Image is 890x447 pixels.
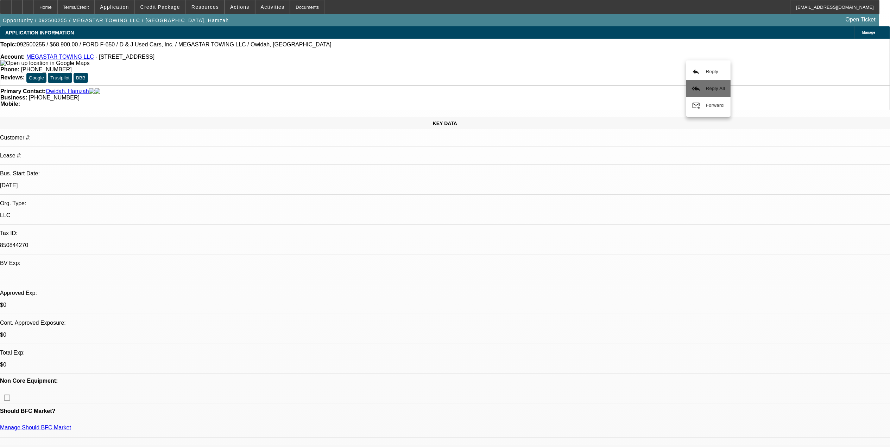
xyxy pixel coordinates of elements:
[26,73,46,83] button: Google
[100,4,129,10] span: Application
[17,41,332,48] span: 092500255 / $68,900.00 / FORD F-650 / D & J Used Cars, Inc. / MEGASTAR TOWING LLC / Owidah, [GEOG...
[95,0,134,14] button: Application
[843,14,878,26] a: Open Ticket
[0,60,89,66] a: View Google Maps
[0,88,46,95] strong: Primary Contact:
[191,4,219,10] span: Resources
[48,73,72,83] button: Trustpilot
[0,101,20,107] strong: Mobile:
[230,4,250,10] span: Actions
[692,101,700,110] mat-icon: forward_to_inbox
[261,4,285,10] span: Activities
[0,41,17,48] strong: Topic:
[186,0,224,14] button: Resources
[706,103,724,108] span: Forward
[26,54,94,60] a: MEGASTAR TOWING LLC
[5,30,74,35] span: APPLICATION INFORMATION
[3,18,229,23] span: Opportunity / 092500255 / MEGASTAR TOWING LLC / [GEOGRAPHIC_DATA], Hamzah
[692,67,700,76] mat-icon: reply
[0,54,25,60] strong: Account:
[0,74,25,80] strong: Reviews:
[46,88,89,95] a: Owidah, Hamzah
[21,66,72,72] span: [PHONE_NUMBER]
[74,73,88,83] button: BBB
[0,66,19,72] strong: Phone:
[89,88,95,95] img: facebook-icon.png
[255,0,290,14] button: Activities
[95,54,154,60] span: - [STREET_ADDRESS]
[225,0,255,14] button: Actions
[29,95,80,101] span: [PHONE_NUMBER]
[95,88,100,95] img: linkedin-icon.png
[140,4,180,10] span: Credit Package
[135,0,185,14] button: Credit Package
[706,86,725,91] span: Reply All
[433,121,457,126] span: KEY DATA
[0,95,27,101] strong: Business:
[692,84,700,93] mat-icon: reply_all
[0,60,89,66] img: Open up location in Google Maps
[862,31,875,34] span: Manage
[706,69,718,74] span: Reply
